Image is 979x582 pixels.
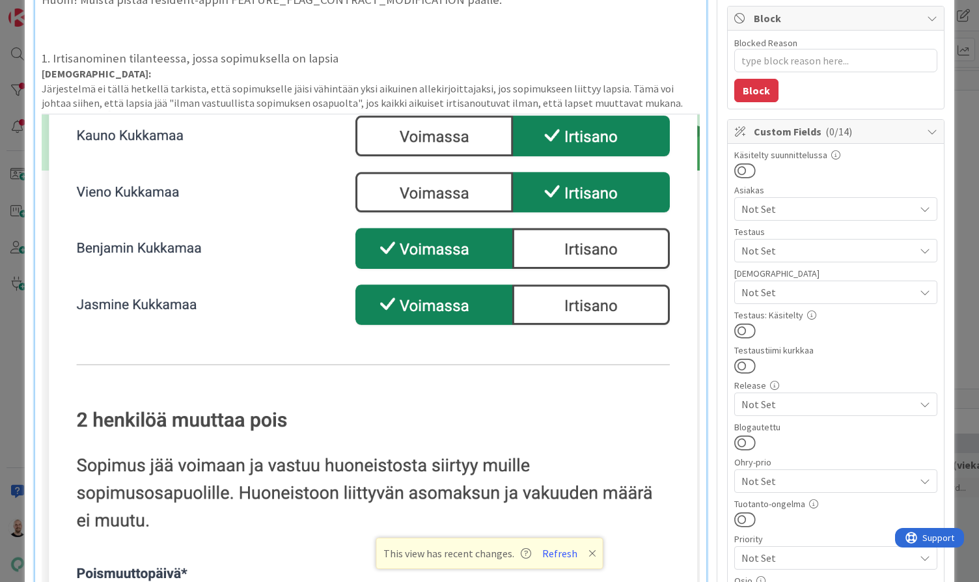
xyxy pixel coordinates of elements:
div: Testaus: Käsitelty [734,311,937,320]
button: Block [734,79,779,102]
div: Käsitelty suunnittelussa [734,150,937,159]
span: ( 0/14 ) [825,125,852,138]
div: Blogautettu [734,423,937,432]
div: Release [734,381,937,390]
span: Not Set [741,396,915,412]
h3: 1. Irtisanominen tilanteessa, jossa sopimuksella on lapsia [42,51,700,66]
p: Järjestelmä ei tällä hetkellä tarkista, että sopimukselle jäisi vähintään yksi aikuinen allekirjo... [42,81,700,111]
span: Custom Fields [754,124,920,139]
span: Not Set [741,284,915,300]
div: Testaustiimi kurkkaa [734,346,937,355]
span: Not Set [741,472,908,490]
div: Priority [734,534,937,544]
label: Blocked Reason [734,37,797,49]
span: Not Set [741,549,908,567]
div: Testaus [734,227,937,236]
span: Not Set [741,201,915,217]
strong: [DEMOGRAPHIC_DATA]: [42,67,151,80]
span: Not Set [741,243,915,258]
div: [DEMOGRAPHIC_DATA] [734,269,937,278]
button: Refresh [538,545,582,562]
span: Support [27,2,59,18]
div: Tuotanto-ongelma [734,499,937,508]
span: Block [754,10,920,26]
div: Ohry-prio [734,458,937,467]
div: Asiakas [734,186,937,195]
span: This view has recent changes. [383,546,531,561]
